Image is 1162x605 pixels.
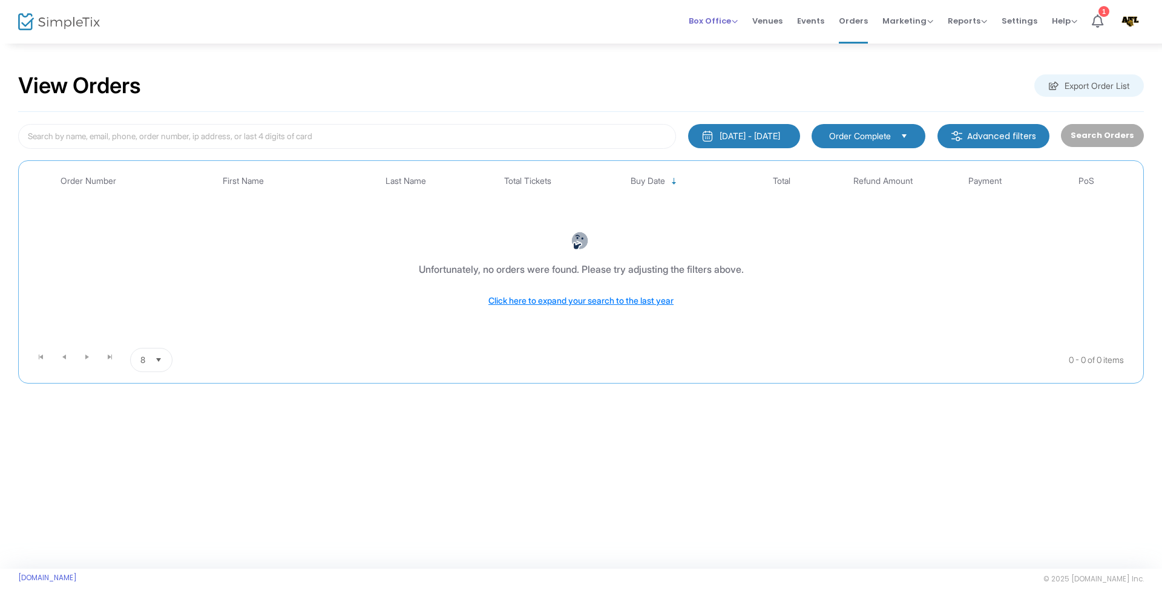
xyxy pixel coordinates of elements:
[223,176,264,186] span: First Name
[488,295,674,306] span: Click here to expand your search to the last year
[948,15,987,27] span: Reports
[18,73,141,99] h2: View Orders
[1098,6,1109,17] div: 1
[477,167,579,195] th: Total Tickets
[832,167,934,195] th: Refund Amount
[701,130,714,142] img: monthly
[752,5,783,36] span: Venues
[797,5,824,36] span: Events
[839,5,868,36] span: Orders
[937,124,1049,148] m-button: Advanced filters
[731,167,833,195] th: Total
[1002,5,1037,36] span: Settings
[968,176,1002,186] span: Payment
[720,130,780,142] div: [DATE] - [DATE]
[896,129,913,143] button: Select
[1052,15,1077,27] span: Help
[140,354,145,366] span: 8
[631,176,665,186] span: Buy Date
[571,232,589,250] img: face-thinking.png
[1078,176,1094,186] span: PoS
[829,130,891,142] span: Order Complete
[951,130,963,142] img: filter
[61,176,116,186] span: Order Number
[669,177,679,186] span: Sortable
[689,15,738,27] span: Box Office
[386,176,426,186] span: Last Name
[18,573,77,583] a: [DOMAIN_NAME]
[25,167,1137,343] div: Data table
[419,262,744,276] div: Unfortunately, no orders were found. Please try adjusting the filters above.
[1043,574,1144,584] span: © 2025 [DOMAIN_NAME] Inc.
[150,348,167,371] button: Select
[688,124,800,148] button: [DATE] - [DATE]
[293,348,1124,372] kendo-pager-info: 0 - 0 of 0 items
[882,15,933,27] span: Marketing
[18,124,676,149] input: Search by name, email, phone, order number, ip address, or last 4 digits of card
